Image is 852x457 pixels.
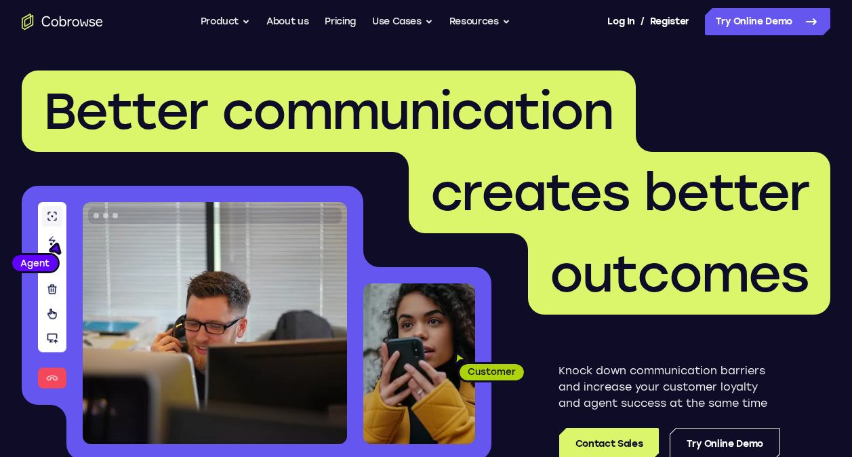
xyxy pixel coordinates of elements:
[22,14,103,30] a: Go to the home page
[550,243,809,304] span: outcomes
[430,162,809,223] span: creates better
[43,81,614,142] span: Better communication
[325,8,356,35] a: Pricing
[641,14,645,30] span: /
[650,8,689,35] a: Register
[83,202,347,444] img: A customer support agent talking on the phone
[363,283,475,444] img: A customer holding their phone
[449,8,510,35] button: Resources
[266,8,308,35] a: About us
[372,8,433,35] button: Use Cases
[607,8,634,35] a: Log In
[559,363,780,412] p: Knock down communication barriers and increase your customer loyalty and agent success at the sam...
[201,8,251,35] button: Product
[705,8,830,35] a: Try Online Demo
